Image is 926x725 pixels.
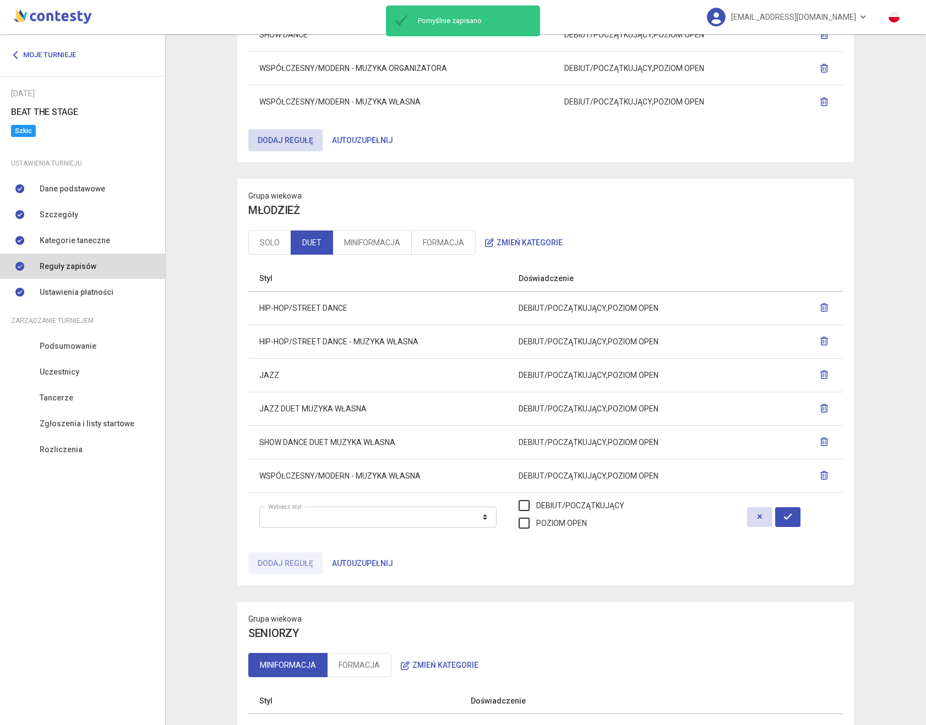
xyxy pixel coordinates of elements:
span: Tancerze [40,392,73,404]
a: DUET [291,230,333,255]
span: Uczestnicy [40,366,79,378]
span: DEBIUT/POCZĄTKUJĄCY [564,97,653,106]
button: Dodaj regułę [248,552,323,574]
button: Dodaj regułę [248,129,323,151]
h6: BEAT THE STAGE [11,105,154,119]
span: POZIOM OPEN [653,97,704,106]
span: DEBIUT/POCZĄTKUJĄCY [519,404,608,413]
button: Autouzupełnij [323,552,402,574]
th: Doświadczenie [460,688,771,714]
span: POZIOM OPEN [608,337,658,346]
td: JAZZ DUET MUZYKA WŁASNA [248,392,508,425]
span: Kategorie taneczne [40,234,110,246]
span: Zgłoszenia i listy startowe [40,418,134,430]
div: Ustawienia turnieju [11,157,154,169]
span: DEBIUT/POCZĄTKUJĄCY [564,64,653,73]
span: Ustawienia płatności [40,286,113,298]
span: POZIOM OPEN [653,64,704,73]
span: DEBIUT/POCZĄTKUJĄCY [564,30,653,39]
span: POZIOM OPEN [608,471,658,480]
h4: MŁODZIEŻ [248,202,843,219]
span: [EMAIL_ADDRESS][DOMAIN_NAME] [731,6,856,29]
td: HIP-HOP/STREET DANCE - MUZYKA WŁASNA [248,325,508,358]
td: WSPÓŁCZESNY/MODERN - MUZYKA WŁASNA [248,459,508,492]
span: Pomyślnie zapisano [412,16,536,26]
th: Doświadczenie [508,266,737,292]
span: Reguły zapisów [40,260,96,272]
label: DEBIUT/POCZĄTKUJĄCY [519,499,624,512]
div: [DATE] [11,87,154,100]
a: MINIFORMACJA [248,653,328,677]
td: JAZZ [248,358,508,392]
a: FORMACJA [327,653,391,677]
a: SOLO [248,230,291,255]
span: Podsumowanie [40,340,96,352]
span: Szczegóły [40,208,78,221]
th: Styl [248,688,460,714]
span: Rozliczenia [40,443,83,455]
span: DEBIUT/POCZĄTKUJĄCY [519,371,608,380]
span: Zarządzanie turniejem [11,315,94,327]
span: DEBIUT/POCZĄTKUJĄCY [519,438,608,447]
button: Zmień kategorie [476,232,572,254]
span: POZIOM OPEN [653,30,704,39]
span: POZIOM OPEN [608,371,658,380]
span: DEBIUT/POCZĄTKUJĄCY [519,337,608,346]
button: Autouzupełnij [323,129,402,151]
td: SHOW DANCE [248,18,553,52]
a: MINIFORMACJA [333,230,412,255]
span: DEBIUT/POCZĄTKUJĄCY [519,471,608,480]
h4: SENIORZY [248,625,843,642]
button: Zmień kategorie [391,654,488,676]
th: Styl [248,266,508,292]
td: WSPÓŁCZESNY/MODERN - MUZYKA WŁASNA [248,85,553,119]
label: POZIOM OPEN [519,517,587,529]
td: WSPÓŁCZESNY/MODERN - MUZYKA ORGANIZATORA [248,52,553,85]
span: Dane podstawowe [40,183,105,195]
p: Grupa wiekowa [248,190,843,202]
span: DEBIUT/POCZĄTKUJĄCY [519,304,608,312]
span: POZIOM OPEN [608,404,658,413]
a: Moje turnieje [11,45,84,65]
span: POZIOM OPEN [608,304,658,312]
span: POZIOM OPEN [608,438,658,447]
td: HIP-HOP/STREET DANCE [248,291,508,325]
td: SHOW DANCE DUET MUZYKA WŁASNA [248,425,508,459]
a: FORMACJA [411,230,476,255]
p: Grupa wiekowa [248,613,843,625]
span: Szkic [11,125,36,137]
